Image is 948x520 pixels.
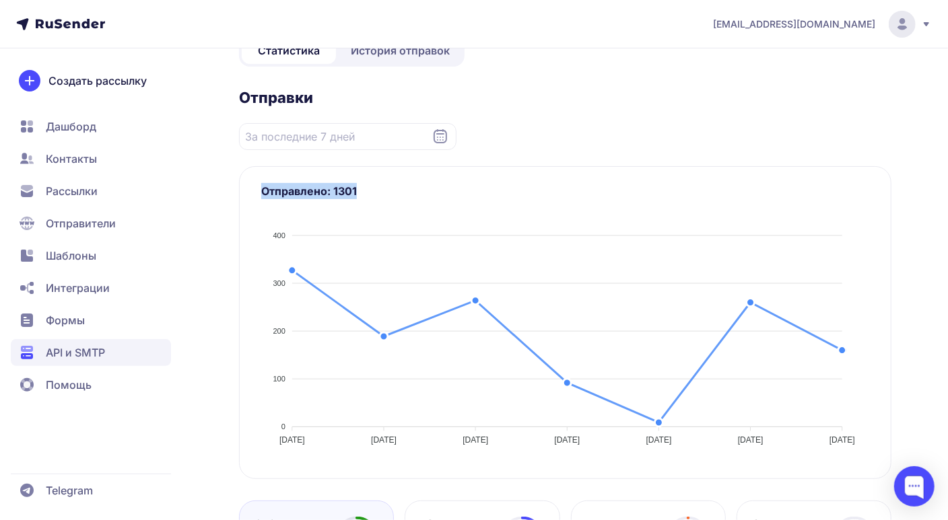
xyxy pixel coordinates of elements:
tspan: 300 [273,279,285,287]
span: Контакты [46,151,97,167]
a: Telegram [11,477,171,504]
tspan: [DATE] [829,436,855,445]
h3: Отправлено: 1301 [261,183,869,199]
a: История отправок [339,37,462,64]
tspan: [DATE] [279,436,305,445]
span: Дашборд [46,118,96,135]
span: Помощь [46,377,92,393]
span: Шаблоны [46,248,96,264]
span: Интеграции [46,280,110,296]
span: [EMAIL_ADDRESS][DOMAIN_NAME] [713,17,875,31]
tspan: 0 [281,422,285,431]
tspan: [DATE] [555,436,580,445]
tspan: 200 [273,327,285,335]
tspan: [DATE] [738,436,764,445]
tspan: 400 [273,231,285,239]
tspan: [DATE] [371,436,397,445]
tspan: 100 [273,375,285,383]
tspan: [DATE] [463,436,488,445]
input: Datepicker input [239,123,456,150]
span: История отправок [351,42,450,59]
span: Рассылки [46,183,98,199]
tspan: [DATE] [646,436,672,445]
a: Статистика [242,37,336,64]
span: Формы [46,312,85,328]
span: API и SMTP [46,344,105,361]
span: Создать рассылку [48,73,147,89]
span: Статистика [258,42,320,59]
span: Telegram [46,482,93,498]
h2: Отправки [239,88,891,107]
span: Отправители [46,215,116,231]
